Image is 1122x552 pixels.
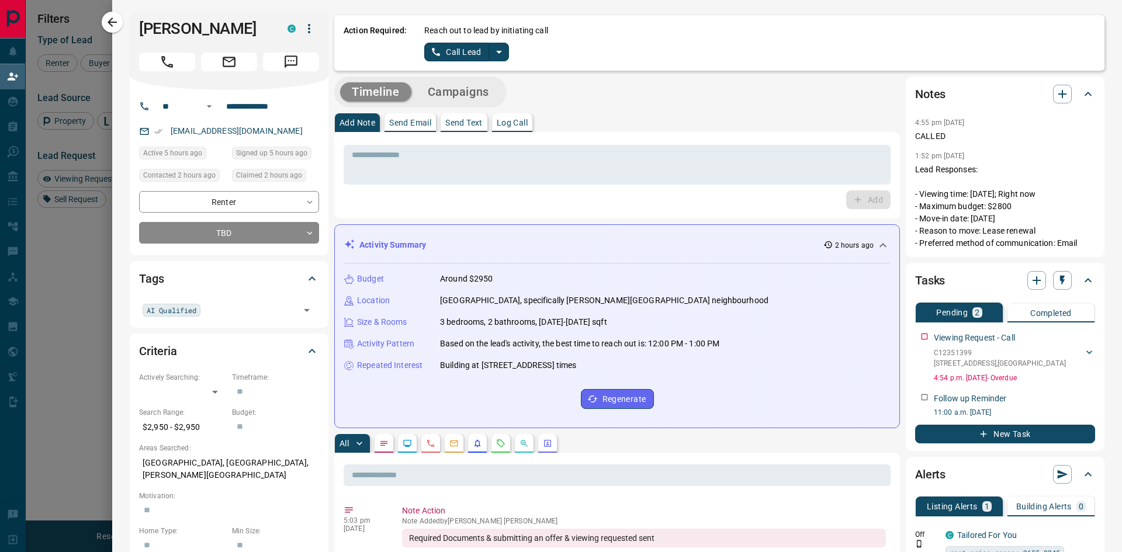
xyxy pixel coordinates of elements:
[344,25,407,61] p: Action Required:
[581,389,654,409] button: Regenerate
[934,332,1015,344] p: Viewing Request - Call
[915,266,1095,294] div: Tasks
[424,43,489,61] button: Call Lead
[440,316,607,328] p: 3 bedrooms, 2 bathrooms, [DATE]-[DATE] sqft
[1079,502,1083,511] p: 0
[416,82,501,102] button: Campaigns
[402,517,886,525] p: Note Added by [PERSON_NAME] [PERSON_NAME]
[927,502,978,511] p: Listing Alerts
[424,43,509,61] div: split button
[915,80,1095,108] div: Notes
[473,439,482,448] svg: Listing Alerts
[497,119,528,127] p: Log Call
[946,531,954,539] div: condos.ca
[957,530,1017,540] a: Tailored For You
[299,302,315,318] button: Open
[139,342,177,360] h2: Criteria
[915,540,923,548] svg: Push Notification Only
[147,304,196,316] span: AI Qualified
[934,358,1066,369] p: [STREET_ADDRESS] , [GEOGRAPHIC_DATA]
[236,169,302,181] span: Claimed 2 hours ago
[440,359,576,372] p: Building at [STREET_ADDRESS] times
[139,269,164,288] h2: Tags
[344,525,385,533] p: [DATE]
[139,222,319,244] div: TBD
[340,82,411,102] button: Timeline
[915,164,1095,249] p: Lead Responses: - Viewing time: [DATE]; Right now - Maximum budget: $2800 - Move-in date: [DATE] ...
[344,234,890,256] div: Activity Summary2 hours ago
[440,273,493,285] p: Around $2950
[835,240,874,251] p: 2 hours ago
[201,53,257,71] span: Email
[139,453,319,485] p: [GEOGRAPHIC_DATA], [GEOGRAPHIC_DATA], [PERSON_NAME][GEOGRAPHIC_DATA]
[143,169,216,181] span: Contacted 2 hours ago
[202,99,216,113] button: Open
[236,147,307,159] span: Signed up 5 hours ago
[154,127,162,136] svg: Email Verified
[496,439,505,448] svg: Requests
[139,372,226,383] p: Actively Searching:
[357,316,407,328] p: Size & Rooms
[403,439,412,448] svg: Lead Browsing Activity
[915,130,1095,143] p: CALLED
[936,308,968,317] p: Pending
[1030,309,1072,317] p: Completed
[139,169,226,185] div: Fri Sep 12 2025
[139,147,226,163] div: Fri Sep 12 2025
[424,25,548,37] p: Reach out to lead by initiating call
[934,407,1095,418] p: 11:00 a.m. [DATE]
[357,359,423,372] p: Repeated Interest
[985,502,989,511] p: 1
[402,529,886,547] div: Required Documents & submitting an offer & viewing requested sent
[340,439,349,447] p: All
[915,85,946,103] h2: Notes
[139,418,226,437] p: $2,950 - $2,950
[232,407,319,418] p: Budget:
[139,19,270,38] h1: [PERSON_NAME]
[344,516,385,525] p: 5:03 pm
[915,271,945,290] h2: Tasks
[389,119,431,127] p: Send Email
[232,372,319,383] p: Timeframe:
[934,373,1095,383] p: 4:54 p.m. [DATE] - Overdue
[379,439,389,448] svg: Notes
[232,169,319,185] div: Fri Sep 12 2025
[139,53,195,71] span: Call
[449,439,459,448] svg: Emails
[934,345,1095,371] div: C12351399[STREET_ADDRESS],[GEOGRAPHIC_DATA]
[139,491,319,501] p: Motivation:
[402,505,886,517] p: Note Action
[288,25,296,33] div: condos.ca
[934,348,1066,358] p: C12351399
[357,273,384,285] p: Budget
[340,119,375,127] p: Add Note
[359,239,426,251] p: Activity Summary
[426,439,435,448] svg: Calls
[934,393,1006,405] p: Follow up Reminder
[1016,502,1072,511] p: Building Alerts
[139,191,319,213] div: Renter
[445,119,483,127] p: Send Text
[139,526,226,536] p: Home Type:
[915,152,965,160] p: 1:52 pm [DATE]
[232,147,319,163] div: Fri Sep 12 2025
[139,337,319,365] div: Criteria
[915,425,1095,443] button: New Task
[357,294,390,307] p: Location
[543,439,552,448] svg: Agent Actions
[915,460,1095,488] div: Alerts
[143,147,202,159] span: Active 5 hours ago
[357,338,414,350] p: Activity Pattern
[440,294,768,307] p: [GEOGRAPHIC_DATA], specifically [PERSON_NAME][GEOGRAPHIC_DATA] neighbourhood
[232,526,319,536] p: Min Size:
[139,265,319,293] div: Tags
[975,308,979,317] p: 2
[139,443,319,453] p: Areas Searched:
[139,407,226,418] p: Search Range:
[263,53,319,71] span: Message
[171,126,303,136] a: [EMAIL_ADDRESS][DOMAIN_NAME]
[915,119,965,127] p: 4:55 pm [DATE]
[915,465,946,484] h2: Alerts
[440,338,719,350] p: Based on the lead's activity, the best time to reach out is: 12:00 PM - 1:00 PM
[915,529,939,540] p: Off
